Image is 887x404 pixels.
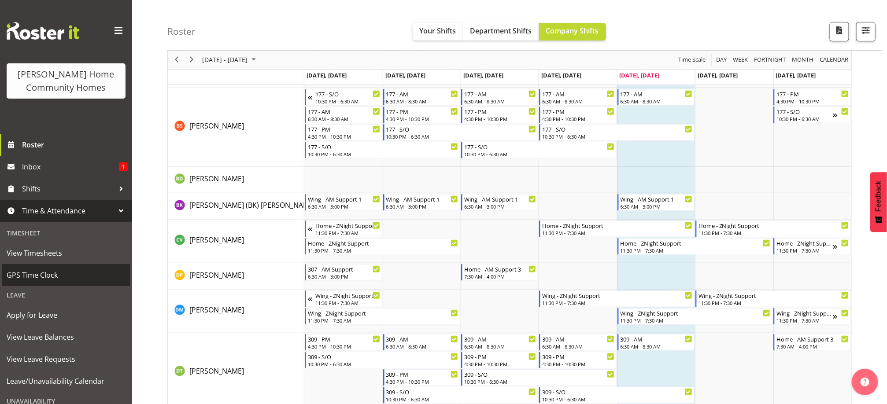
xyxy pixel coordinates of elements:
[420,26,456,36] span: Your Shifts
[621,195,692,203] div: Wing - AM Support 1
[463,23,539,40] button: Department Shifts
[308,133,380,140] div: 4:30 PM - 10:30 PM
[539,124,695,141] div: Billie Sothern"s event - 177 - S/O Begin From Thursday, October 2, 2025 at 10:30:00 PM GMT+13:00 ...
[617,334,695,351] div: Dipika Thapa"s event - 309 - AM Begin From Friday, October 3, 2025 at 6:30:00 AM GMT+13:00 Ends A...
[119,162,128,171] span: 1
[386,98,458,105] div: 6:30 AM - 8:30 AM
[22,138,128,151] span: Roster
[383,334,460,351] div: Dipika Thapa"s event - 309 - AM Begin From Tuesday, September 30, 2025 at 6:30:00 AM GMT+13:00 En...
[542,98,614,105] div: 6:30 AM - 8:30 AM
[308,125,380,133] div: 177 - PM
[305,142,460,158] div: Billie Sothern"s event - 177 - S/O Begin From Monday, September 29, 2025 at 10:30:00 PM GMT+13:00...
[464,89,536,98] div: 177 - AM
[464,195,536,203] div: Wing - AM Support 1
[22,160,119,173] span: Inbox
[464,107,536,116] div: 177 - PM
[542,396,692,403] div: 10:30 PM - 6:30 AM
[308,334,380,343] div: 309 - PM
[464,370,614,378] div: 309 - S/O
[621,239,771,247] div: Home - ZNight Support
[539,107,616,123] div: Billie Sothern"s event - 177 - PM Begin From Thursday, October 2, 2025 at 4:30:00 PM GMT+13:00 En...
[189,270,244,280] span: [PERSON_NAME]
[168,88,304,167] td: Billie Sothern resource
[753,55,787,66] button: Fortnight
[315,299,380,306] div: 11:30 PM - 7:30 AM
[308,273,380,280] div: 6:30 AM - 3:00 PM
[189,121,244,131] a: [PERSON_NAME]
[308,142,458,151] div: 177 - S/O
[539,387,695,404] div: Dipika Thapa"s event - 309 - S/O Begin From Thursday, October 2, 2025 at 10:30:00 PM GMT+13:00 En...
[305,264,382,281] div: Daljeet Prasad"s event - 307 - AM Support Begin From Monday, September 29, 2025 at 6:30:00 AM GMT...
[542,291,692,300] div: Wing - ZNight Support
[189,305,244,315] a: [PERSON_NAME]
[773,238,850,255] div: Cheenee Vargas"s event - Home - ZNight Support Begin From Sunday, October 5, 2025 at 11:30:00 PM ...
[617,238,773,255] div: Cheenee Vargas"s event - Home - ZNight Support Begin From Friday, October 3, 2025 at 11:30:00 PM ...
[2,326,130,348] a: View Leave Balances
[7,331,126,344] span: View Leave Balances
[776,309,833,317] div: Wing - ZNight Support
[861,378,869,386] img: help-xxl-2.png
[677,55,707,66] button: Time Scale
[539,89,616,106] div: Billie Sothern"s event - 177 - AM Begin From Thursday, October 2, 2025 at 6:30:00 AM GMT+13:00 En...
[386,107,458,116] div: 177 - PM
[776,317,833,324] div: 11:30 PM - 7:30 AM
[776,334,848,343] div: Home - AM Support 3
[699,299,849,306] div: 11:30 PM - 7:30 AM
[621,343,692,350] div: 6:30 AM - 8:30 AM
[870,172,887,232] button: Feedback - Show survey
[617,89,695,106] div: Billie Sothern"s event - 177 - AM Begin From Friday, October 3, 2025 at 6:30:00 AM GMT+13:00 Ends...
[461,194,538,211] div: Brijesh (BK) Kachhadiya"s event - Wing - AM Support 1 Begin From Wednesday, October 1, 2025 at 6:...
[315,98,380,105] div: 10:30 PM - 6:30 AM
[776,89,848,98] div: 177 - PM
[776,247,833,254] div: 11:30 PM - 7:30 AM
[464,352,536,361] div: 309 - PM
[732,55,750,66] button: Timeline Week
[386,396,536,403] div: 10:30 PM - 6:30 AM
[168,290,304,333] td: Daniel Marticio resource
[617,308,773,325] div: Daniel Marticio"s event - Wing - ZNight Support Begin From Friday, October 3, 2025 at 11:30:00 PM...
[542,343,614,350] div: 6:30 AM - 8:30 AM
[386,387,536,396] div: 309 - S/O
[464,98,536,105] div: 6:30 AM - 8:30 AM
[383,124,539,141] div: Billie Sothern"s event - 177 - S/O Begin From Tuesday, September 30, 2025 at 10:30:00 PM GMT+13:0...
[791,55,814,66] span: Month
[2,370,130,392] a: Leave/Unavailability Calendar
[167,26,196,37] h4: Roster
[383,387,539,404] div: Dipika Thapa"s event - 309 - S/O Begin From Tuesday, September 30, 2025 at 10:30:00 PM GMT+13:00 ...
[617,194,695,211] div: Brijesh (BK) Kachhadiya"s event - Wing - AM Support 1 Begin From Friday, October 3, 2025 at 6:30:...
[542,133,692,140] div: 10:30 PM - 6:30 AM
[464,203,536,210] div: 6:30 AM - 3:00 PM
[542,334,614,343] div: 309 - AM
[461,369,617,386] div: Dipika Thapa"s event - 309 - S/O Begin From Wednesday, October 1, 2025 at 10:30:00 PM GMT+13:00 E...
[386,115,458,122] div: 4:30 PM - 10:30 PM
[2,242,130,264] a: View Timesheets
[2,224,130,242] div: Timesheet
[776,98,848,105] div: 4:30 PM - 10:30 PM
[695,220,851,237] div: Cheenee Vargas"s event - Home - ZNight Support Begin From Saturday, October 4, 2025 at 11:30:00 P...
[776,239,833,247] div: Home - ZNight Support
[308,151,458,158] div: 10:30 PM - 6:30 AM
[386,378,458,385] div: 4:30 PM - 10:30 PM
[542,352,614,361] div: 309 - PM
[308,360,458,367] div: 10:30 PM - 6:30 AM
[464,142,614,151] div: 177 - S/O
[199,51,261,69] div: Sep 29 - Oct 05, 2025
[773,89,850,106] div: Billie Sothern"s event - 177 - PM Begin From Sunday, October 5, 2025 at 4:30:00 PM GMT+13:00 Ends...
[776,343,848,350] div: 7:30 AM - 4:00 PM
[461,334,538,351] div: Dipika Thapa"s event - 309 - AM Begin From Wednesday, October 1, 2025 at 6:30:00 AM GMT+13:00 End...
[386,334,458,343] div: 309 - AM
[22,204,115,217] span: Time & Attendance
[308,317,458,324] div: 11:30 PM - 7:30 AM
[189,173,244,184] a: [PERSON_NAME]
[715,55,728,66] span: Day
[315,221,380,230] div: Home - ZNight Support
[542,221,692,230] div: Home - ZNight Support
[699,221,849,230] div: Home - ZNight Support
[189,200,315,210] span: [PERSON_NAME] (BK) [PERSON_NAME]
[620,71,660,79] span: [DATE], [DATE]
[386,89,458,98] div: 177 - AM
[464,264,536,273] div: Home - AM Support 3
[2,286,130,304] div: Leave
[308,247,458,254] div: 11:30 PM - 7:30 AM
